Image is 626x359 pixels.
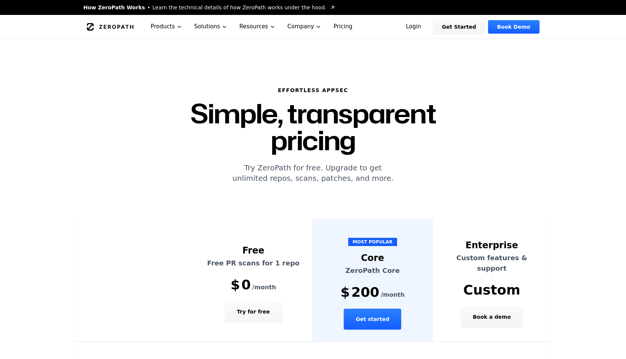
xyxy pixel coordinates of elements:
a: Pricing [327,15,358,38]
div: Core [322,252,423,264]
span: /month [252,283,276,292]
button: Get started [344,309,401,330]
h6: Effortless AppSec [146,86,480,94]
span: Custom [463,283,520,297]
span: $ [230,277,240,292]
a: Login [397,20,430,34]
span: How ZeroPath Works [84,4,145,11]
span: 200 [351,285,379,300]
button: Solutions [188,15,233,38]
span: /month [381,290,405,299]
p: Try ZeroPath for free. Upgrade to get unlimited repos, scans, patches, and more. [146,163,480,183]
a: How ZeroPath WorksLearn the technical details of how ZeroPath works under the hood. [84,4,336,11]
a: Get Started [433,20,485,34]
h1: Simple, transparent pricing [146,100,480,154]
div: Free [203,245,304,256]
a: Book Demo [488,20,539,34]
nav: Global [75,15,552,38]
button: Products [145,15,188,38]
button: Book a demo [461,306,523,327]
div: Enterprise [441,239,542,251]
span: MOST POPULAR [348,238,397,246]
p: Free PR scans for 1 repo [203,258,304,268]
span: $ [340,285,350,300]
span: Learn the technical details of how ZeroPath works under the hood. [152,4,327,11]
button: Try for free [225,301,281,322]
p: ZeroPath Core [322,265,423,276]
button: Company [281,15,328,38]
button: Resources [233,15,281,38]
span: 0 [242,277,251,292]
p: Custom features & support [441,253,542,274]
